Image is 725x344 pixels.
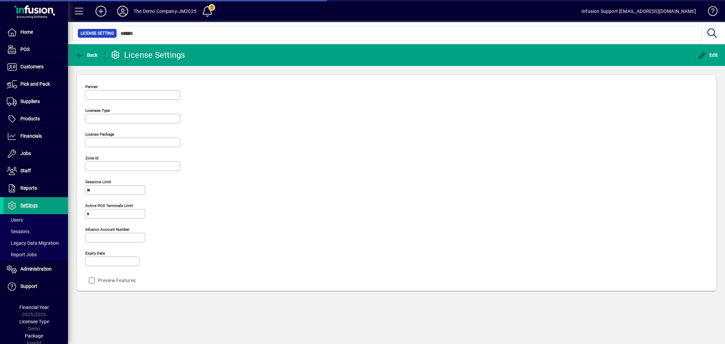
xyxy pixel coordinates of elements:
mat-label: Active POS Terminals Limit [85,203,133,208]
span: Users [7,217,23,223]
div: Infusion Support [EMAIL_ADDRESS][DOMAIN_NAME] [582,6,696,17]
span: Package [25,333,43,339]
span: Support [20,283,37,289]
span: Home [20,29,33,35]
a: Financials [3,128,68,145]
mat-label: Partner [85,84,98,89]
button: Add [90,5,112,17]
span: Customers [20,64,44,69]
span: Back [75,52,98,58]
span: Pick and Pack [20,81,50,87]
a: Legacy Data Migration [3,237,68,249]
a: Customers [3,58,68,75]
span: License Setting [81,30,114,37]
span: Reports [20,185,37,191]
button: Profile [112,5,134,17]
a: Pick and Pack [3,76,68,93]
mat-label: Sessions Limit [85,179,111,184]
mat-label: Expiry date [85,251,105,256]
span: Licensee Type [19,319,49,324]
mat-label: Infusion account number [85,227,130,232]
button: Back [73,49,100,61]
a: POS [3,41,68,58]
mat-label: Licensee Type [85,108,110,113]
span: POS [20,47,30,52]
span: Report Jobs [7,252,37,257]
span: Settings [20,203,38,208]
span: Suppliers [20,99,40,104]
span: Administration [20,266,52,272]
a: Users [3,214,68,226]
button: Edit [696,49,720,61]
a: Administration [3,261,68,278]
span: Financials [20,133,42,139]
a: Suppliers [3,93,68,110]
a: Report Jobs [3,249,68,260]
span: Products [20,116,40,121]
a: Support [3,278,68,295]
span: Staff [20,168,31,173]
span: Sessions [7,229,30,234]
a: Jobs [3,145,68,162]
mat-label: Zone Id [85,156,99,160]
span: Legacy Data Migration [7,240,59,246]
a: Products [3,110,68,127]
div: License Settings [110,50,185,61]
span: Financial Year [19,305,49,310]
a: Staff [3,162,68,179]
a: Home [3,24,68,41]
app-page-header-button: Back [68,49,105,61]
a: Reports [3,180,68,197]
div: The Demo Company-JM2025 [134,6,196,17]
a: Knowledge Base [703,1,717,23]
span: Edit [698,52,718,58]
mat-label: License Package [85,132,114,137]
span: Jobs [20,151,31,156]
a: Sessions [3,226,68,237]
